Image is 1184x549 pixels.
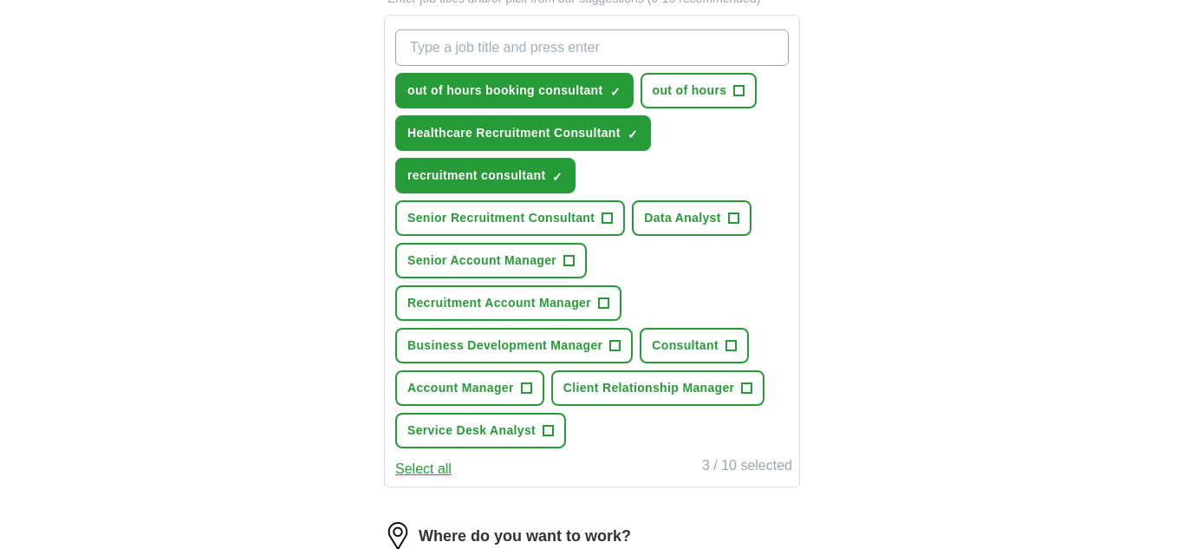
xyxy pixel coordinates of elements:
[395,413,566,448] button: Service Desk Analyst
[407,167,545,185] span: recruitment consultant
[632,200,751,236] button: Data Analyst
[551,370,765,406] button: Client Relationship Manager
[407,294,591,312] span: Recruitment Account Manager
[407,337,602,355] span: Business Development Manager
[395,328,633,363] button: Business Development Manager
[652,337,719,355] span: Consultant
[407,379,514,397] span: Account Manager
[395,115,651,151] button: Healthcare Recruitment Consultant✓
[407,422,536,440] span: Service Desk Analyst
[407,124,621,142] span: Healthcare Recruitment Consultant
[407,209,595,227] span: Senior Recruitment Consultant
[702,455,792,480] div: 3 / 10 selected
[419,525,631,548] label: Where do you want to work?
[552,170,563,184] span: ✓
[395,285,621,321] button: Recruitment Account Manager
[395,200,625,236] button: Senior Recruitment Consultant
[395,158,576,193] button: recruitment consultant✓
[644,209,721,227] span: Data Analyst
[640,328,749,363] button: Consultant
[395,370,544,406] button: Account Manager
[395,459,452,480] button: Select all
[628,127,638,141] span: ✓
[395,73,634,108] button: out of hours booking consultant✓
[407,82,603,100] span: out of hours booking consultant
[395,243,587,278] button: Senior Account Manager
[563,379,735,397] span: Client Relationship Manager
[407,252,556,270] span: Senior Account Manager
[395,29,789,66] input: Type a job title and press enter
[610,85,621,99] span: ✓
[653,82,727,100] span: out of hours
[641,73,758,108] button: out of hours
